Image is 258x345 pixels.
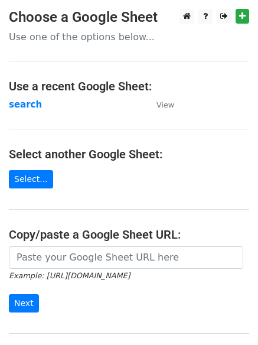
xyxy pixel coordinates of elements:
[9,170,53,188] a: Select...
[9,9,249,26] h3: Choose a Google Sheet
[145,99,174,110] a: View
[9,246,243,269] input: Paste your Google Sheet URL here
[156,100,174,109] small: View
[9,99,42,110] a: search
[9,31,249,43] p: Use one of the options below...
[9,294,39,313] input: Next
[199,288,258,345] iframe: Chat Widget
[9,271,130,280] small: Example: [URL][DOMAIN_NAME]
[9,227,249,242] h4: Copy/paste a Google Sheet URL:
[9,79,249,93] h4: Use a recent Google Sheet:
[9,147,249,161] h4: Select another Google Sheet:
